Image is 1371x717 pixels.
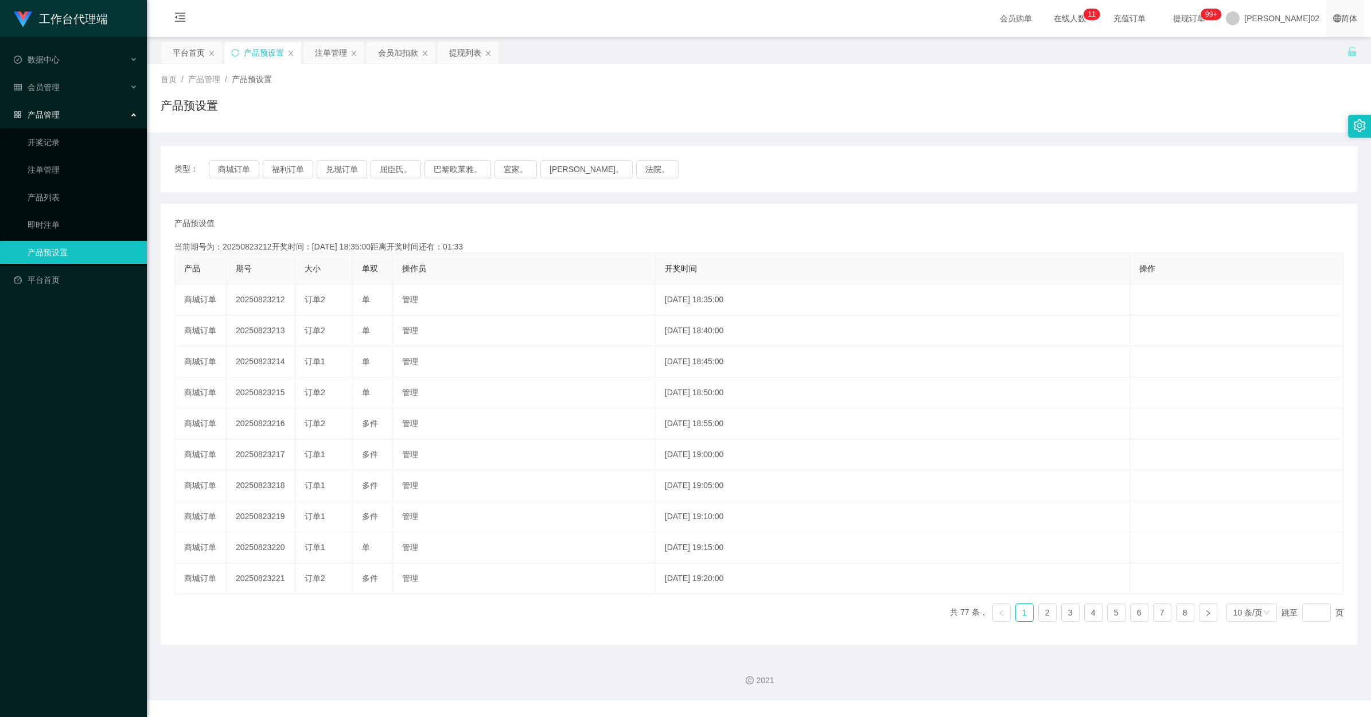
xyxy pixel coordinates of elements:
i: 图标： global [1333,14,1341,22]
span: 订单1 [305,357,325,366]
sup: 11 [1084,9,1100,20]
span: 多件 [362,512,378,521]
a: 7 [1154,604,1171,621]
td: [DATE] 18:40:00 [656,315,1130,346]
i: 图标： 关闭 [350,50,357,57]
td: [DATE] 18:35:00 [656,285,1130,315]
button: [PERSON_NAME]。 [540,160,633,178]
button: 巴黎欧莱雅。 [424,160,491,178]
td: 管理 [393,501,656,532]
a: 工作台代理端 [14,14,108,23]
span: 订单2 [305,574,325,583]
td: [DATE] 19:05:00 [656,470,1130,501]
a: 图标： 仪表板平台首页 [14,268,138,291]
td: [DATE] 18:50:00 [656,377,1130,408]
span: 类型： [174,160,209,178]
font: 提现订单 [1173,14,1205,23]
i: 图标： table [14,83,22,91]
td: [DATE] 19:10:00 [656,501,1130,532]
td: 管理 [393,563,656,594]
span: 大小 [305,264,321,273]
span: 单 [362,388,370,397]
div: 提现列表 [449,42,481,64]
span: 产品预设置 [232,75,272,84]
p: 1 [1092,9,1096,20]
a: 产品预设置 [28,241,138,264]
td: 20250823216 [227,408,295,439]
button: 宜家。 [494,160,537,178]
i: 图标：左 [998,610,1005,617]
li: 2 [1038,603,1057,622]
i: 图标： menu-fold [161,1,200,37]
td: 20250823213 [227,315,295,346]
td: 管理 [393,346,656,377]
i: 图标： check-circle-o [14,56,22,64]
a: 注单管理 [28,158,138,181]
button: 屈臣氏。 [371,160,421,178]
font: 数据中心 [28,55,60,64]
a: 1 [1016,604,1033,621]
span: 操作 [1139,264,1155,273]
img: logo.9652507e.png [14,11,32,28]
td: 管理 [393,408,656,439]
li: 上一页 [992,603,1011,622]
td: 商城订单 [175,532,227,563]
font: 会员管理 [28,83,60,92]
font: 产品管理 [28,110,60,119]
i: 图标： 解锁 [1347,46,1357,57]
span: 订单1 [305,512,325,521]
div: 平台首页 [173,42,205,64]
span: 开奖时间 [665,264,697,273]
button: 商城订单 [209,160,259,178]
a: 产品列表 [28,186,138,209]
span: 单双 [362,264,378,273]
font: 简体 [1341,14,1357,23]
i: 图标： 右 [1205,610,1212,617]
a: 5 [1108,604,1125,621]
i: 图标： 关闭 [485,50,492,57]
div: 10 条/页 [1233,604,1263,621]
td: 20250823218 [227,470,295,501]
a: 即时注单 [28,213,138,236]
span: 订单1 [305,481,325,490]
li: 下一页 [1199,603,1217,622]
i: 图标： 关闭 [287,50,294,57]
td: 20250823214 [227,346,295,377]
span: / [225,75,227,84]
span: 产品预设值 [174,217,215,229]
div: 跳至 页 [1282,603,1343,622]
li: 5 [1107,603,1125,622]
span: 操作员 [402,264,426,273]
span: 多件 [362,574,378,583]
span: 订单2 [305,295,325,304]
span: 订单2 [305,419,325,428]
font: 2021 [756,676,774,685]
i: 图标： 关闭 [208,50,215,57]
td: 商城订单 [175,501,227,532]
span: 首页 [161,75,177,84]
td: [DATE] 19:00:00 [656,439,1130,470]
a: 开奖记录 [28,131,138,154]
i: 图标： AppStore-O [14,111,22,119]
td: 管理 [393,377,656,408]
span: / [181,75,184,84]
span: 单 [362,295,370,304]
p: 1 [1088,9,1092,20]
i: 图标： 向下 [1263,609,1270,617]
a: 6 [1131,604,1148,621]
td: [DATE] 18:45:00 [656,346,1130,377]
div: 当前期号为：20250823212开奖时间：[DATE] 18:35:00距离开奖时间还有：01:33 [174,241,1343,253]
div: 会员加扣款 [378,42,418,64]
td: 20250823219 [227,501,295,532]
span: 单 [362,357,370,366]
h1: 工作台代理端 [39,1,108,37]
span: 订单2 [305,388,325,397]
td: 20250823217 [227,439,295,470]
span: 单 [362,543,370,552]
sup: 940 [1201,9,1221,20]
i: 图标： 设置 [1353,119,1366,132]
td: 商城订单 [175,408,227,439]
td: 管理 [393,532,656,563]
div: 产品预设置 [244,42,284,64]
td: 商城订单 [175,470,227,501]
